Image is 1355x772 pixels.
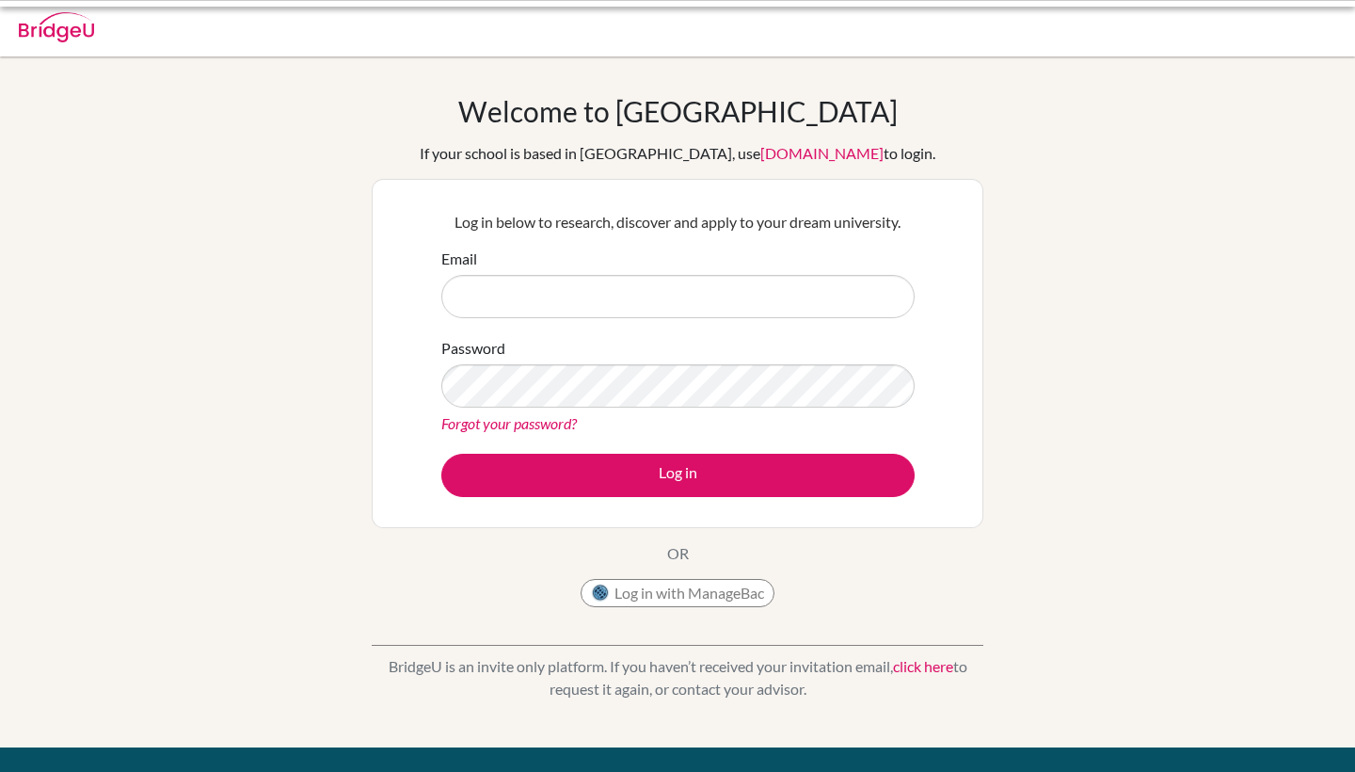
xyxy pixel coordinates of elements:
label: Email [441,248,477,270]
p: Log in below to research, discover and apply to your dream university. [441,211,915,233]
img: Bridge-U [19,12,94,42]
a: [DOMAIN_NAME] [760,144,884,162]
a: Forgot your password? [441,414,577,432]
label: Password [441,337,505,360]
button: Log in with ManageBac [581,579,774,607]
h1: Welcome to [GEOGRAPHIC_DATA] [458,94,898,128]
p: OR [667,542,689,565]
div: If your school is based in [GEOGRAPHIC_DATA], use to login. [420,142,935,165]
button: Log in [441,454,915,497]
a: click here [893,657,953,675]
p: BridgeU is an invite only platform. If you haven’t received your invitation email, to request it ... [372,655,983,700]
